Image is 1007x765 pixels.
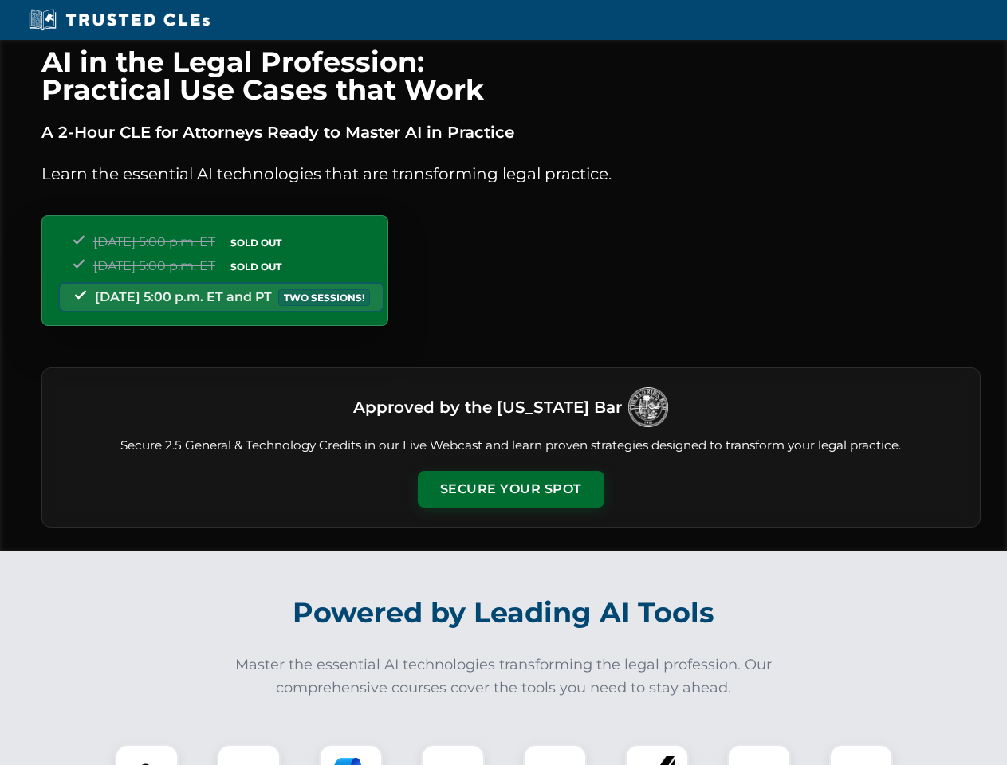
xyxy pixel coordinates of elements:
p: Learn the essential AI technologies that are transforming legal practice. [41,161,981,186]
h3: Approved by the [US_STATE] Bar [353,393,622,422]
img: Logo [628,387,668,427]
span: SOLD OUT [225,234,287,251]
h2: Powered by Leading AI Tools [62,585,946,641]
p: Master the essential AI technologies transforming the legal profession. Our comprehensive courses... [225,653,783,700]
span: [DATE] 5:00 p.m. ET [93,234,215,249]
span: SOLD OUT [225,258,287,275]
p: A 2-Hour CLE for Attorneys Ready to Master AI in Practice [41,120,981,145]
button: Secure Your Spot [418,471,604,508]
h1: AI in the Legal Profession: Practical Use Cases that Work [41,48,981,104]
p: Secure 2.5 General & Technology Credits in our Live Webcast and learn proven strategies designed ... [61,437,961,455]
span: [DATE] 5:00 p.m. ET [93,258,215,273]
img: Trusted CLEs [24,8,214,32]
